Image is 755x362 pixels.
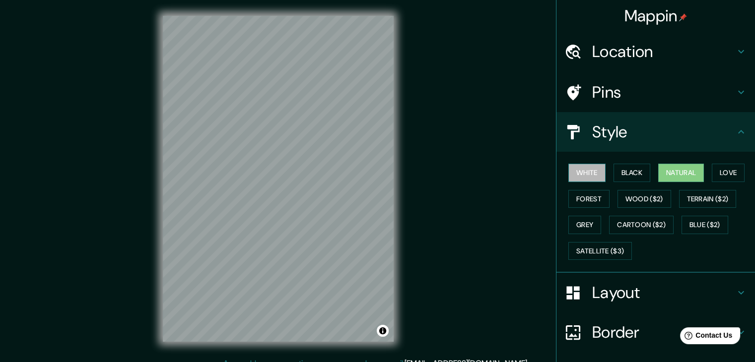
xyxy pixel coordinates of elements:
[556,32,755,71] div: Location
[592,283,735,302] h4: Layout
[712,164,745,182] button: Love
[556,112,755,152] div: Style
[163,16,394,342] canvas: Map
[556,72,755,112] div: Pins
[556,273,755,312] div: Layout
[568,216,601,234] button: Grey
[592,42,735,61] h4: Location
[679,13,687,21] img: pin-icon.png
[682,216,728,234] button: Blue ($2)
[568,242,632,260] button: Satellite ($3)
[658,164,704,182] button: Natural
[614,164,651,182] button: Black
[568,164,606,182] button: White
[667,323,744,351] iframe: Help widget launcher
[568,190,610,208] button: Forest
[624,6,687,26] h4: Mappin
[592,122,735,142] h4: Style
[592,322,735,342] h4: Border
[618,190,671,208] button: Wood ($2)
[592,82,735,102] h4: Pins
[679,190,737,208] button: Terrain ($2)
[377,325,389,337] button: Toggle attribution
[556,312,755,352] div: Border
[609,216,674,234] button: Cartoon ($2)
